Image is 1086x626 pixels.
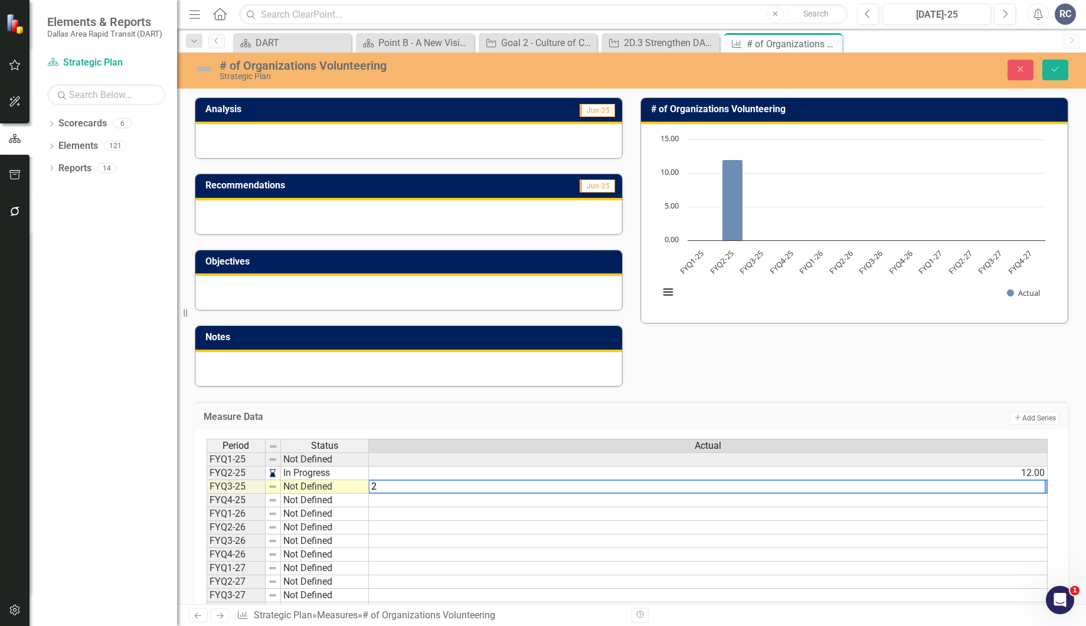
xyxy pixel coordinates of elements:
[1070,586,1080,595] span: 1
[113,119,132,129] div: 6
[882,4,991,25] button: [DATE]-25
[268,455,277,464] img: 8DAGhfEEPCf229AAAAAElFTkSuQmCC
[254,609,312,621] a: Strategic Plan
[268,495,277,505] img: 8DAGhfEEPCf229AAAAAElFTkSuQmCC
[207,480,266,494] td: FYQ3-25
[738,248,766,276] text: FYQ3-25
[207,494,266,507] td: FYQ4-25
[223,441,250,451] span: Period
[6,14,27,34] img: ClearPoint Strategy
[268,468,277,478] img: a60fEp3wDQni8pZ7I27oqqWuN4cEGC8WR9mYgEmzHXzVrUA4836MBMLMGGum7eqBRhv1oeZWIAJc928VS3AeLM+zMQCTJjr5q...
[205,256,616,267] h3: Objectives
[857,248,885,276] text: FYQ3-26
[887,248,914,276] text: FYQ4-26
[207,602,266,616] td: FYQ4-27
[204,412,670,422] h3: Measure Data
[604,35,717,50] a: 2D.3 Strengthen DART's connections to the communities we serve through employee engagement and vo...
[281,494,369,507] td: Not Defined
[268,550,277,559] img: 8DAGhfEEPCf229AAAAAElFTkSuQmCC
[369,467,1048,480] td: 12.00
[47,15,162,29] span: Elements & Reports
[362,609,495,621] div: # of Organizations Volunteering
[887,8,987,22] div: [DATE]-25
[786,6,845,22] button: Search
[207,589,266,602] td: FYQ3-27
[803,9,829,18] span: Search
[317,609,358,621] a: Measures
[207,521,266,534] td: FYQ2-26
[47,56,165,70] a: Strategic Plan
[976,248,1004,276] text: FYQ3-27
[269,442,278,451] img: 8DAGhfEEPCf229AAAAAElFTkSuQmCC
[281,507,369,521] td: Not Defined
[268,563,277,573] img: 8DAGhfEEPCf229AAAAAElFTkSuQmCC
[268,591,277,600] img: 8DAGhfEEPCf229AAAAAElFTkSuQmCC
[378,35,471,50] div: Point B - A New Vision for Mobility in [GEOGRAPHIC_DATA][US_STATE]
[281,548,369,562] td: Not Defined
[660,167,679,177] text: 10.00
[220,59,683,72] div: # of Organizations Volunteering
[580,180,615,193] span: Jun-25
[281,521,369,534] td: Not Defined
[97,163,116,173] div: 14
[268,482,277,491] img: 8DAGhfEEPCf229AAAAAElFTkSuQmCC
[1010,412,1059,425] button: Add Series
[797,248,825,276] text: FYQ1-26
[708,248,735,276] text: FYQ2-25
[1018,288,1040,298] text: Actual
[281,589,369,602] td: Not Defined
[722,159,743,240] path: FYQ2-25, 12. Actual.
[501,35,594,50] div: Goal 2 - Culture of Collaboration
[47,29,162,38] small: Dallas Area Rapid Transit (DART)
[58,139,98,153] a: Elements
[281,562,369,575] td: Not Defined
[237,609,623,622] div: » »
[205,332,616,343] h3: Notes
[946,248,974,276] text: FYQ2-27
[207,575,266,589] td: FYQ2-27
[268,536,277,546] img: 8DAGhfEEPCf229AAAAAElFTkSuQmCC
[660,283,676,300] button: View chart menu, Chart
[580,104,615,117] span: Jun-25
[207,534,266,548] td: FYQ3-26
[195,60,214,79] img: Not Defined
[207,562,266,575] td: FYQ1-27
[311,441,338,451] span: Status
[653,133,1055,311] div: Chart. Highcharts interactive chart.
[665,200,679,211] text: 5.00
[207,507,266,521] td: FYQ1-26
[1007,288,1040,298] button: Show Actual
[236,35,348,50] a: DART
[205,104,409,115] h3: Analysis
[205,180,487,191] h3: Recommendations
[624,35,717,50] div: 2D.3 Strengthen DART's connections to the communities we serve through employee engagement and vo...
[207,467,266,480] td: FYQ2-25
[359,35,471,50] a: Point B - A New Vision for Mobility in [GEOGRAPHIC_DATA][US_STATE]
[1046,586,1074,614] iframe: Intercom live chat
[482,35,594,50] a: Goal 2 - Culture of Collaboration
[281,480,369,494] td: Not Defined
[665,234,679,244] text: 0.00
[58,162,91,175] a: Reports
[695,441,721,451] span: Actual
[47,84,165,105] input: Search Below...
[747,37,839,51] div: # of Organizations Volunteering
[281,575,369,589] td: Not Defined
[653,133,1051,311] svg: Interactive chart
[1055,4,1076,25] button: RC
[207,548,266,562] td: FYQ4-26
[827,248,855,276] text: FYQ2-26
[281,534,369,548] td: Not Defined
[1006,248,1033,276] text: FYQ4-27
[268,509,277,519] img: 8DAGhfEEPCf229AAAAAElFTkSuQmCC
[104,141,127,151] div: 121
[917,248,944,276] text: FYQ1-27
[256,35,348,50] div: DART
[207,452,266,467] td: FYQ1-25
[239,4,848,25] input: Search ClearPoint...
[281,602,369,616] td: Not Defined
[678,248,706,276] text: FYQ1-25
[268,523,277,532] img: 8DAGhfEEPCf229AAAAAElFTkSuQmCC
[767,248,795,276] text: FYQ4-25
